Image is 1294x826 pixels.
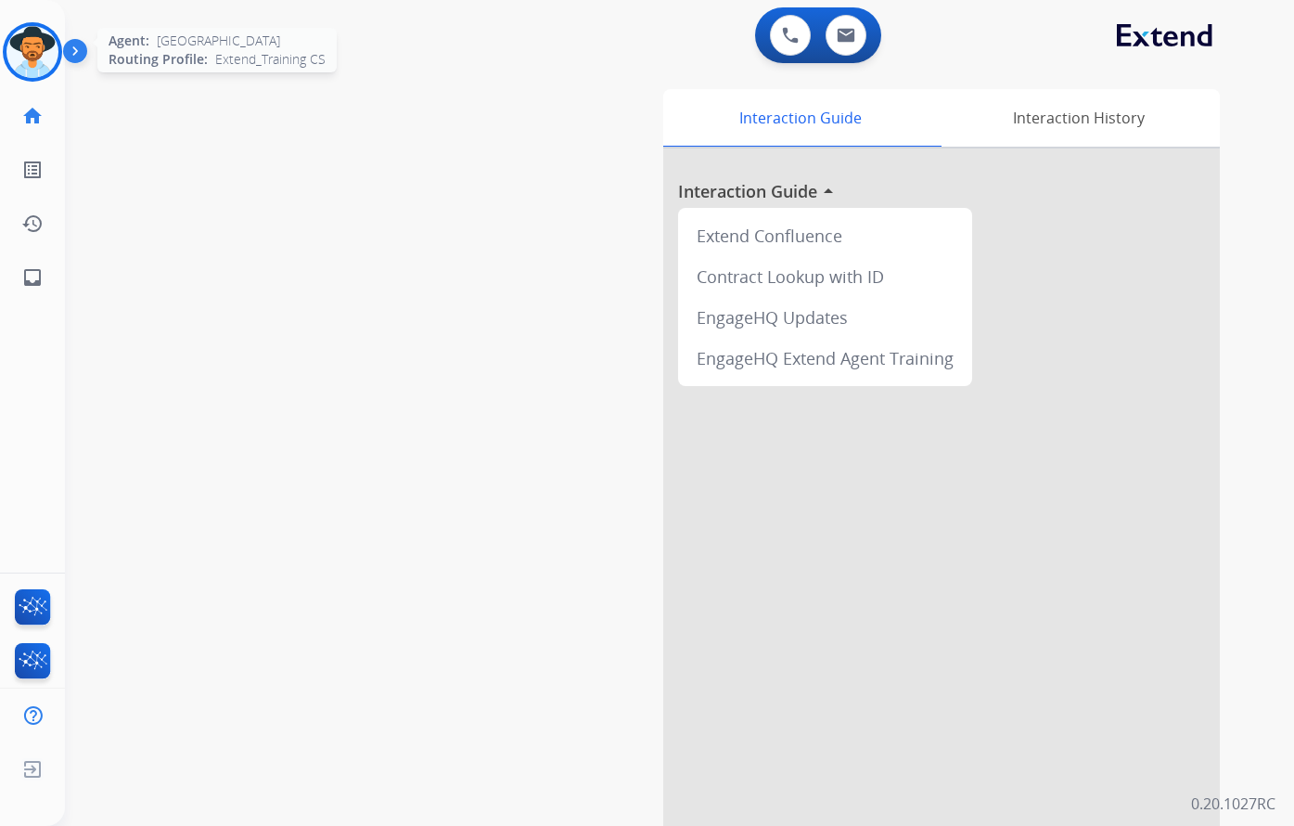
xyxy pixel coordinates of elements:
span: [GEOGRAPHIC_DATA] [157,32,280,50]
mat-icon: list_alt [21,159,44,181]
div: Interaction Guide [663,89,937,147]
mat-icon: home [21,105,44,127]
span: Extend_Training CS [215,50,326,69]
p: 0.20.1027RC [1191,793,1275,815]
div: EngageHQ Updates [685,297,965,338]
img: avatar [6,26,58,78]
div: Contract Lookup with ID [685,256,965,297]
mat-icon: inbox [21,266,44,289]
div: EngageHQ Extend Agent Training [685,338,965,379]
mat-icon: history [21,213,44,235]
div: Extend Confluence [685,215,965,256]
span: Agent: [109,32,149,50]
span: Routing Profile: [109,50,208,69]
div: Interaction History [937,89,1220,147]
